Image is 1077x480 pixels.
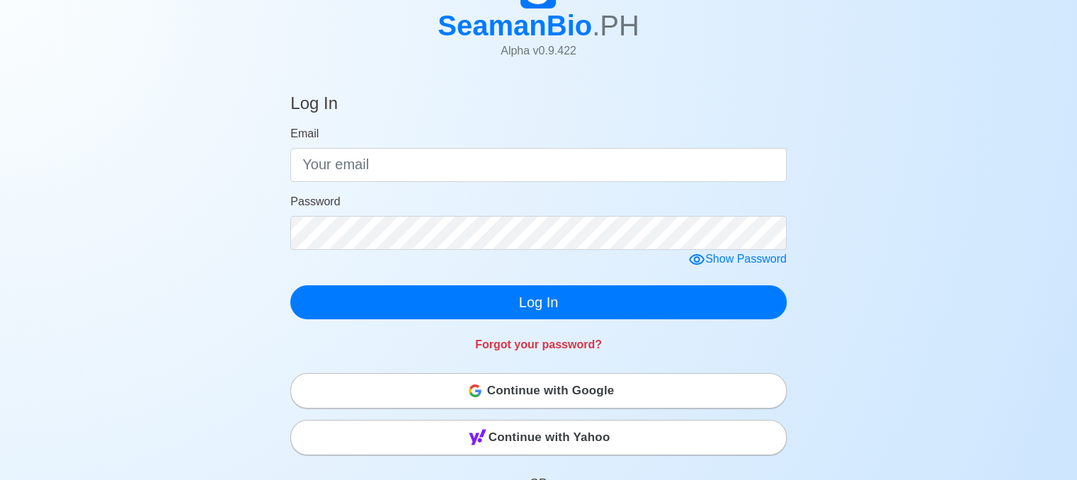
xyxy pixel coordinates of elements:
[438,42,639,59] p: Alpha v 0.9.422
[290,127,319,139] span: Email
[290,195,340,207] span: Password
[290,420,787,455] button: Continue with Yahoo
[475,338,602,350] a: Forgot your password?
[487,377,615,405] span: Continue with Google
[290,373,787,408] button: Continue with Google
[290,285,787,319] button: Log In
[489,423,610,452] span: Continue with Yahoo
[438,8,639,42] h1: SeamanBio
[290,93,338,120] h4: Log In
[592,10,639,41] span: .PH
[688,251,787,268] div: Show Password
[290,148,787,182] input: Your email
